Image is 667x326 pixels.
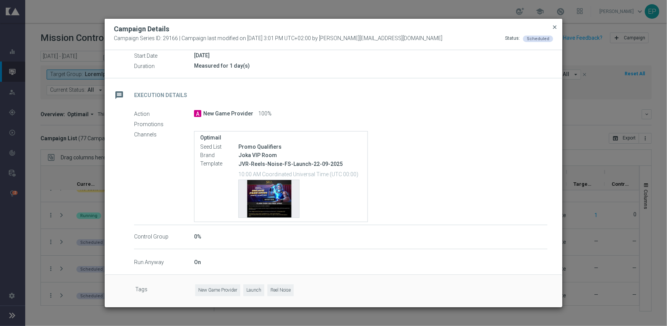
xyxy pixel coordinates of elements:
[194,52,547,59] div: [DATE]
[238,161,362,167] p: JVR-Reels-Noise-FS-Launch-22-09-2025
[552,24,558,30] span: close
[505,35,520,42] div: Status:
[134,92,187,99] h2: Execution Details
[194,110,201,117] span: A
[134,259,194,266] label: Run Anyway
[134,121,194,128] label: Promotions
[135,284,195,296] label: Tags
[134,110,194,117] label: Action
[238,143,362,151] div: Promo Qualifiers
[195,284,240,296] span: New Game Provider
[527,36,549,41] span: Scheduled
[112,88,126,102] i: message
[203,110,253,117] span: New Game Provider
[523,35,553,41] colored-tag: Scheduled
[114,24,169,34] h2: Campaign Details
[134,52,194,59] label: Start Date
[200,152,238,159] label: Brand
[114,35,442,42] span: Campaign Series ID: 29166 | Campaign last modified on [DATE] 3:01 PM UTC+02:00 by [PERSON_NAME][E...
[267,284,294,296] span: Reel Noise
[200,144,238,151] label: Seed List
[134,131,194,138] label: Channels
[194,258,547,266] div: On
[258,110,272,117] span: 100%
[238,170,362,178] p: 10:00 AM Coordinated Universal Time (UTC 00:00)
[200,135,362,141] label: Optimail
[194,62,547,70] div: Measured for 1 day(s)
[243,284,264,296] span: Launch
[194,233,547,240] div: 0%
[200,161,238,167] label: Template
[134,63,194,70] label: Duration
[238,151,362,159] div: Joka VIP Room
[134,234,194,240] label: Control Group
